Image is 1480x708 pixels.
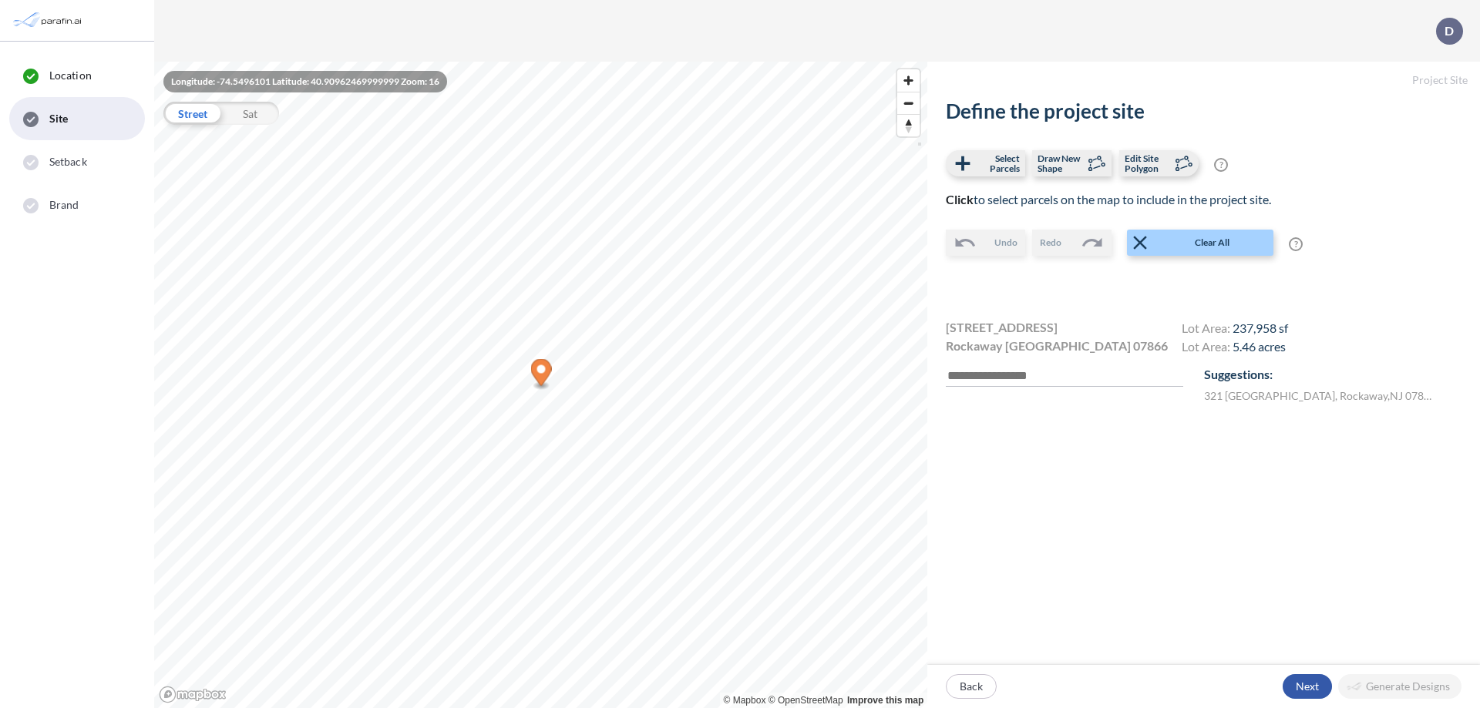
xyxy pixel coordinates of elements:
[1445,24,1454,38] p: D
[1125,153,1170,173] span: Edit Site Polygon
[724,695,766,706] a: Mapbox
[163,71,447,92] div: Longitude: -74.5496101 Latitude: 40.90962469999999 Zoom: 16
[1283,674,1332,699] button: Next
[927,62,1480,99] h5: Project Site
[946,99,1461,123] h2: Define the project site
[1038,153,1083,173] span: Draw New Shape
[531,359,552,391] div: Map marker
[897,115,920,136] span: Reset bearing to north
[49,154,87,169] span: Setback
[897,92,920,114] button: Zoom out
[1204,388,1436,404] label: 321 [GEOGRAPHIC_DATA] , Rockaway , NJ 07866 , US
[897,69,920,92] button: Zoom in
[946,192,974,206] b: Click
[1233,339,1286,354] span: 5.46 acres
[1204,365,1461,384] p: Suggestions:
[897,114,920,136] button: Reset bearing to north
[1233,320,1288,335] span: 237,958 sf
[946,230,1025,256] button: Undo
[154,62,927,708] canvas: Map
[1214,158,1228,172] span: ?
[1152,236,1272,250] span: Clear All
[946,337,1168,355] span: Rockaway [GEOGRAPHIC_DATA] 07866
[221,102,279,125] div: Sat
[946,318,1058,337] span: [STREET_ADDRESS]
[1289,237,1303,251] span: ?
[769,695,843,706] a: OpenStreetMap
[847,695,923,706] a: Improve this map
[49,111,68,126] span: Site
[159,686,227,703] a: Mapbox homepage
[960,679,983,694] p: Back
[1040,236,1061,250] span: Redo
[1032,230,1112,256] button: Redo
[12,6,86,35] img: Parafin
[49,197,79,213] span: Brand
[946,674,997,699] button: Back
[1127,230,1273,256] button: Clear All
[1182,339,1288,357] h4: Lot Area:
[163,102,221,125] div: Street
[49,68,92,83] span: Location
[1182,320,1288,339] h4: Lot Area:
[946,192,1271,206] span: to select parcels on the map to include in the project site.
[994,236,1017,250] span: Undo
[974,153,1020,173] span: Select Parcels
